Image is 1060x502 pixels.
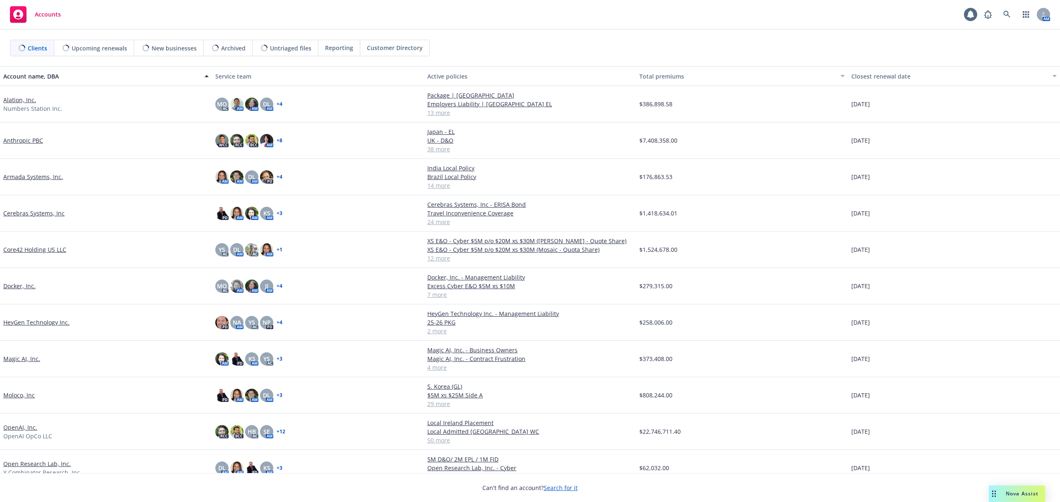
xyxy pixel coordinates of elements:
img: photo [260,134,273,147]
button: Total premiums [636,66,848,86]
button: Nova Assist [989,485,1045,502]
span: $373,408.00 [639,354,672,363]
img: photo [245,461,258,475]
button: Service team [212,66,424,86]
span: MQ [217,100,227,108]
img: photo [260,243,273,256]
a: Local Ireland Placement [427,418,633,427]
span: $279,315.00 [639,282,672,290]
span: $62,032.00 [639,464,669,472]
span: Accounts [35,11,61,18]
span: Archived [221,44,246,53]
a: + 3 [277,356,282,361]
span: Upcoming renewals [72,44,127,53]
span: Untriaged files [270,44,311,53]
span: $22,746,711.40 [639,427,681,436]
a: 2 more [427,327,633,335]
a: India Local Policy [427,164,633,172]
span: Nova Assist [1006,490,1038,497]
span: DL [263,100,270,108]
span: NP [263,318,271,327]
img: photo [230,280,243,293]
span: [DATE] [851,136,870,145]
img: photo [215,389,229,402]
button: Active policies [424,66,636,86]
a: Magic AI, Inc. [3,354,40,363]
span: $1,524,678.00 [639,245,677,254]
a: 4 more [427,363,633,372]
a: + 8 [277,138,282,143]
span: NA [233,318,241,327]
span: YS [219,245,225,254]
a: Anthropic PBC [3,136,43,145]
span: [DATE] [851,354,870,363]
img: photo [215,170,229,184]
img: photo [245,243,258,256]
span: Y Combinator Research, Inc. [3,468,82,477]
a: 38 more [427,145,633,153]
a: 13 more [427,108,633,117]
img: photo [245,207,258,220]
a: Cerebras Systems, Inc - ERISA Bond [427,200,633,209]
span: [DATE] [851,172,870,181]
a: 12 more [427,254,633,263]
span: Can't find an account? [482,483,578,492]
a: HeyGen Technology Inc. - Management Liability [427,309,633,318]
span: [DATE] [851,464,870,472]
span: [DATE] [851,100,870,108]
a: Brazil Local Policy [427,172,633,181]
a: Armada Systems, Inc. [3,172,63,181]
a: Open Research Lab, Inc. - Cyber [427,464,633,472]
span: $258,006.00 [639,318,672,327]
img: photo [215,425,229,438]
a: 25-26 PKG [427,318,633,327]
span: KS [263,209,270,218]
span: [DATE] [851,427,870,436]
div: Drag to move [989,485,999,502]
a: Docker, Inc. [3,282,36,290]
span: KS [263,464,270,472]
span: [DATE] [851,245,870,254]
span: [DATE] [851,318,870,327]
img: photo [215,134,229,147]
span: Numbers Station Inc. [3,104,62,113]
span: DL [263,391,270,399]
a: Cerebras Systems, Inc [3,209,65,218]
a: + 3 [277,211,282,216]
a: XS E&O - Cyber $5M p/o $20M xs $30M (Mosaic - Quota Share) [427,245,633,254]
span: JJ [265,282,268,290]
span: Customer Directory [367,43,423,52]
a: + 12 [277,429,285,434]
a: Local Admitted [GEOGRAPHIC_DATA] WC [427,427,633,436]
a: Report a Bug [980,6,996,23]
a: 7 more [427,290,633,299]
a: $5M xs $25M Side A [427,391,633,399]
a: HeyGen Technology Inc. [3,318,70,327]
img: photo [245,389,258,402]
a: Alation, Inc. [3,96,36,104]
span: [DATE] [851,209,870,218]
img: photo [215,207,229,220]
a: Search [999,6,1015,23]
a: Japan - EL [427,127,633,136]
img: photo [230,98,243,111]
img: photo [230,134,243,147]
a: 29 more [427,399,633,408]
img: photo [230,425,243,438]
span: [DATE] [851,391,870,399]
a: Docker, Inc. - Management Liability [427,273,633,282]
a: + 4 [277,284,282,289]
span: $176,863.53 [639,172,672,181]
span: $386,898.58 [639,100,672,108]
a: 50 more [427,436,633,445]
a: Accounts [7,3,64,26]
span: YS [263,354,270,363]
span: YS [248,318,255,327]
a: 5M D&O/ 2M EPL / 1M FID [427,455,633,464]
